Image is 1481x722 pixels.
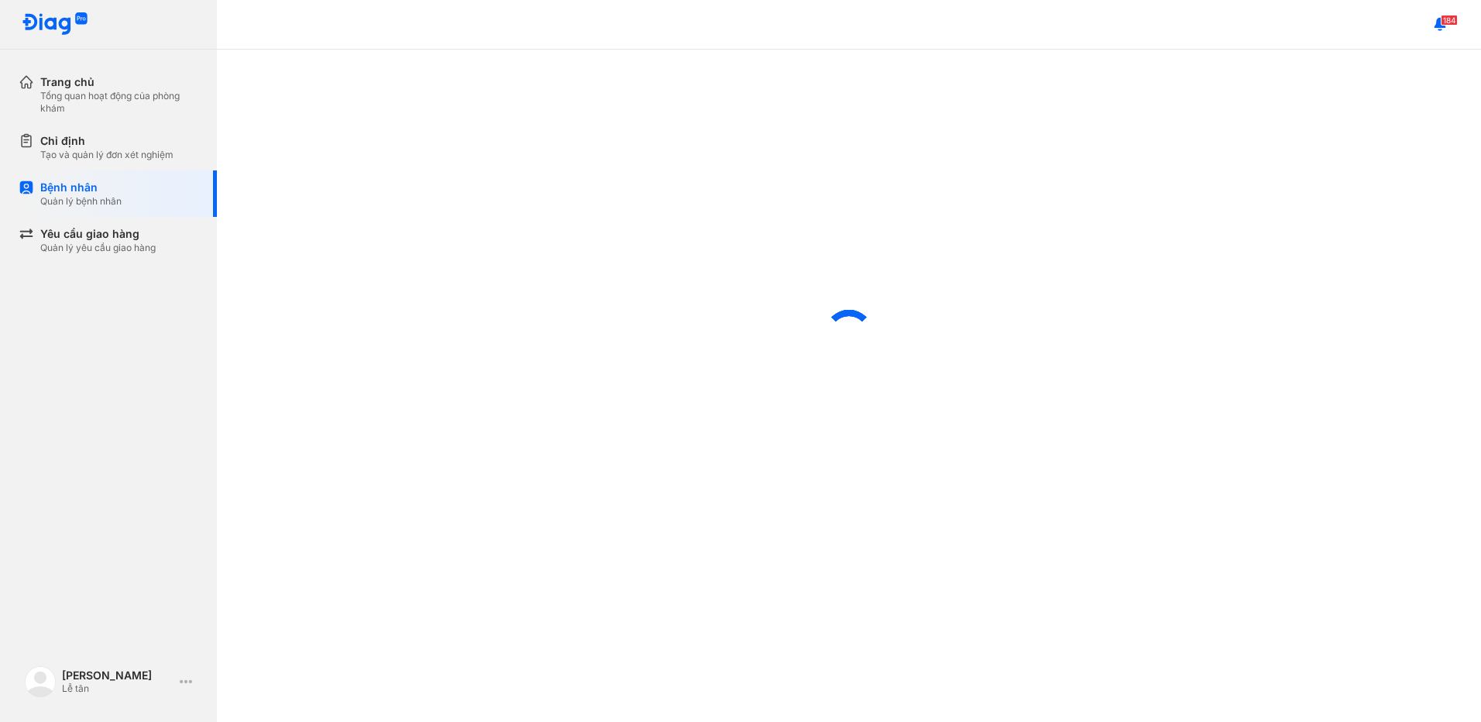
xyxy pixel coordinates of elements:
div: [PERSON_NAME] [62,669,174,682]
div: Bệnh nhân [40,180,122,195]
span: 184 [1441,15,1458,26]
div: Quản lý yêu cầu giao hàng [40,242,156,254]
img: logo [22,12,88,36]
div: Chỉ định [40,133,174,149]
div: Yêu cầu giao hàng [40,226,156,242]
div: Tạo và quản lý đơn xét nghiệm [40,149,174,161]
img: logo [25,666,56,697]
div: Quản lý bệnh nhân [40,195,122,208]
div: Lễ tân [62,682,174,695]
div: Tổng quan hoạt động của phòng khám [40,90,198,115]
div: Trang chủ [40,74,198,90]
